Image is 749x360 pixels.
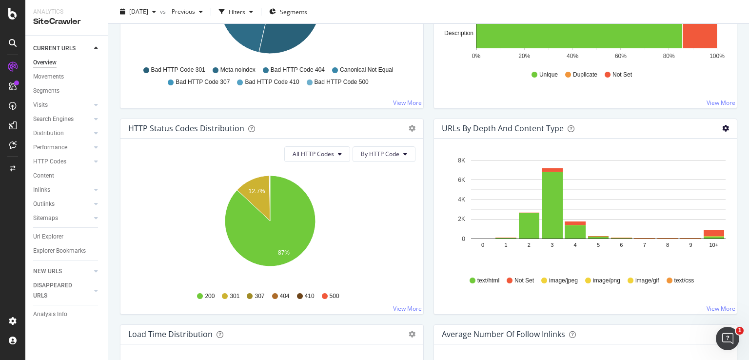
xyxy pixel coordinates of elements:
span: image/gif [635,277,659,285]
text: 20% [518,53,530,60]
button: Filters [215,4,257,20]
div: HTTP Codes [33,157,66,167]
div: Segments [33,86,59,96]
span: Bad HTTP Code 410 [245,78,299,86]
a: NEW URLS [33,266,91,277]
a: View More [393,99,422,107]
a: Url Explorer [33,232,101,242]
a: Search Engines [33,114,91,124]
a: View More [707,304,735,313]
span: Canonical Not Equal [340,66,393,74]
text: 0% [472,53,481,60]
div: Explorer Bookmarks [33,246,86,256]
span: Segments [280,7,307,16]
div: URLs by Depth and Content Type [442,123,564,133]
a: Movements [33,72,101,82]
div: gear [409,331,415,338]
span: Not Set [612,71,632,79]
span: 500 [330,292,339,300]
div: Average Number of Follow Inlinks [442,329,565,339]
span: Bad HTTP Code 500 [315,78,369,86]
text: 40% [567,53,578,60]
text: 6K [458,177,465,183]
iframe: Intercom live chat [716,327,739,350]
text: 5 [597,242,600,248]
span: text/html [477,277,499,285]
text: 3 [551,242,553,248]
a: Sitemaps [33,213,91,223]
div: Overview [33,58,57,68]
span: image/png [593,277,620,285]
text: 100% [710,53,725,60]
div: Load Time Distribution [128,329,213,339]
text: 2 [528,242,531,248]
svg: A chart. [128,170,412,283]
button: Previous [168,4,207,20]
a: Visits [33,100,91,110]
text: 8K [458,157,465,164]
div: gear [409,125,415,132]
text: 4K [458,196,465,203]
a: HTTP Codes [33,157,91,167]
text: 60% [615,53,627,60]
div: CURRENT URLS [33,43,76,54]
text: 80% [663,53,675,60]
a: Analysis Info [33,309,101,320]
div: Content [33,171,54,181]
div: Performance [33,142,67,153]
div: Movements [33,72,64,82]
text: 87% [278,249,290,256]
div: gear [722,125,729,132]
text: 10+ [709,242,718,248]
div: Search Engines [33,114,74,124]
span: Not Set [514,277,534,285]
span: image/jpeg [549,277,578,285]
div: Sitemaps [33,213,58,223]
button: By HTTP Code [353,146,415,162]
a: DISAPPEARED URLS [33,280,91,301]
span: Previous [168,7,195,16]
a: Performance [33,142,91,153]
text: 1 [504,242,507,248]
span: 2025 Aug. 12th [129,7,148,16]
div: Distribution [33,128,64,139]
span: 410 [305,292,315,300]
a: Overview [33,58,101,68]
button: All HTTP Codes [284,146,350,162]
div: Inlinks [33,185,50,195]
a: Outlinks [33,199,91,209]
text: 0 [481,242,484,248]
span: Duplicate [573,71,597,79]
svg: A chart. [442,154,726,267]
text: 12.7% [248,188,265,195]
span: Unique [539,71,558,79]
span: 301 [230,292,239,300]
a: View More [707,99,735,107]
button: [DATE] [116,4,160,20]
a: Segments [33,86,101,96]
div: Outlinks [33,199,55,209]
span: text/css [674,277,694,285]
div: Filters [229,7,245,16]
div: Url Explorer [33,232,63,242]
span: All HTTP Codes [293,150,334,158]
span: Bad HTTP Code 404 [271,66,325,74]
a: View More [393,304,422,313]
div: Visits [33,100,48,110]
a: Distribution [33,128,91,139]
div: DISAPPEARED URLS [33,280,82,301]
text: 9 [689,242,692,248]
a: Content [33,171,101,181]
span: vs [160,7,168,16]
div: Analysis Info [33,309,67,320]
span: Meta noindex [220,66,256,74]
text: 8 [666,242,669,248]
span: Bad HTTP Code 307 [176,78,230,86]
text: 4 [574,242,577,248]
div: SiteCrawler [33,16,100,27]
span: 307 [255,292,264,300]
text: 0 [462,236,465,242]
div: HTTP Status Codes Distribution [128,123,244,133]
span: By HTTP Code [361,150,399,158]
